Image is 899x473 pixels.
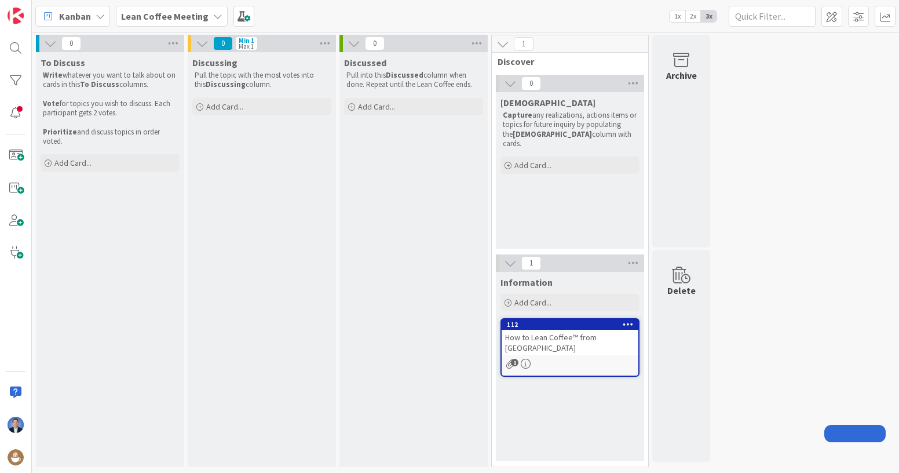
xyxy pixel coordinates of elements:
[521,256,541,270] span: 1
[43,70,63,80] strong: Write
[503,111,637,148] p: any realizations, actions items or topics for future inquiry by populating the column with cards.
[41,57,85,68] span: To Discuss
[729,6,816,27] input: Quick Filter...
[514,160,551,170] span: Add Card...
[192,57,237,68] span: Discussing
[500,97,595,108] span: Epiphany
[667,283,696,297] div: Delete
[500,276,553,288] span: Information
[8,8,24,24] img: Visit kanbanzone.com
[344,57,386,68] span: Discussed
[514,37,533,51] span: 1
[502,330,638,355] div: How to Lean Coffee™ from [GEOGRAPHIC_DATA]
[239,43,254,49] div: Max 1
[507,321,638,329] div: 112
[195,71,329,90] p: Pull the topic with the most votes into this column.
[701,10,717,22] span: 3x
[43,99,177,118] p: for topics you wish to discuss. Each participant gets 2 votes.
[61,37,81,50] span: 0
[513,129,592,139] strong: [DEMOGRAPHIC_DATA]
[59,9,91,23] span: Kanban
[43,127,77,137] strong: Prioritize
[206,101,243,112] span: Add Card...
[666,68,697,82] div: Archive
[511,359,518,366] span: 1
[213,37,233,50] span: 0
[54,158,92,168] span: Add Card...
[8,417,24,433] img: DP
[43,128,177,147] p: and discuss topics in order voted.
[521,77,541,90] span: 0
[670,10,685,22] span: 1x
[685,10,701,22] span: 2x
[239,38,254,43] div: Min 1
[358,101,395,112] span: Add Card...
[80,79,119,89] strong: To Discuss
[498,56,634,67] span: Discover
[386,70,423,80] strong: Discussed
[514,297,551,308] span: Add Card...
[121,10,209,22] b: Lean Coffee Meeting
[346,71,481,90] p: Pull into this column when done. Repeat until the Lean Coffee ends.
[43,99,60,108] strong: Vote
[503,110,532,120] strong: Capture
[43,71,177,90] p: whatever you want to talk about on cards in this columns.
[502,319,638,355] div: 112How to Lean Coffee™ from [GEOGRAPHIC_DATA]
[8,449,24,465] img: avatar
[500,318,639,377] a: 112How to Lean Coffee™ from [GEOGRAPHIC_DATA]
[365,37,385,50] span: 0
[502,319,638,330] div: 112
[206,79,246,89] strong: Discussing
